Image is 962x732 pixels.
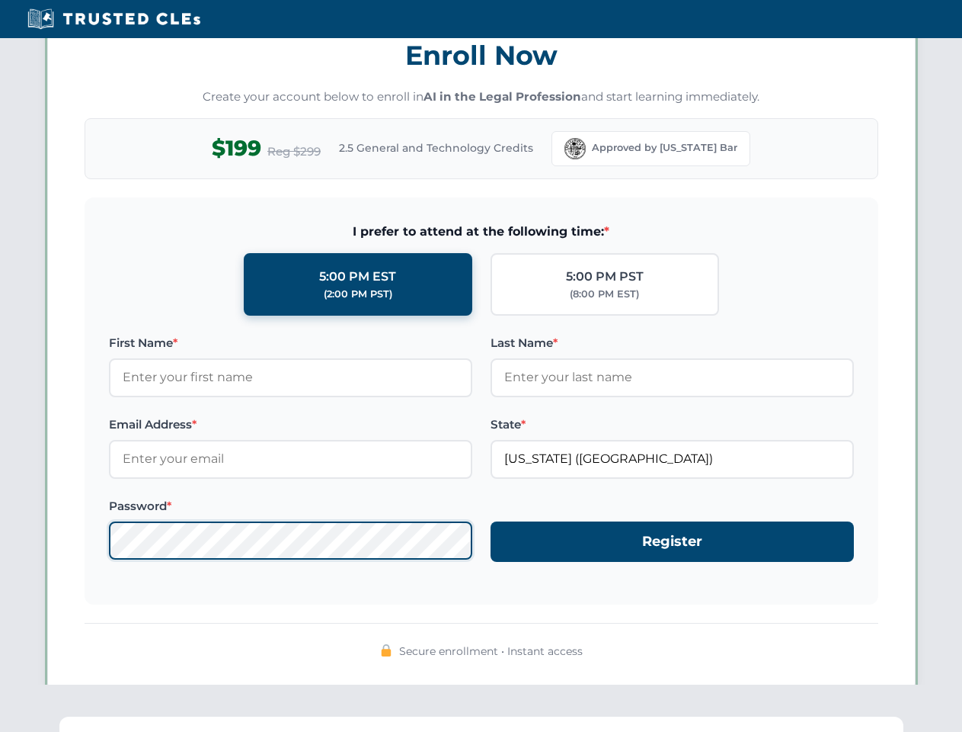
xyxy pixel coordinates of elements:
[570,287,639,302] div: (8:00 PM EST)
[339,140,533,156] span: 2.5 General and Technology Credits
[491,416,854,434] label: State
[491,440,854,478] input: Florida (FL)
[109,440,472,478] input: Enter your email
[109,222,854,242] span: I prefer to attend at the following time:
[380,644,392,657] img: 🔒
[109,334,472,352] label: First Name
[564,138,586,159] img: Florida Bar
[109,358,472,396] input: Enter your first name
[319,267,396,287] div: 5:00 PM EST
[109,497,472,515] label: Password
[566,267,644,287] div: 5:00 PM PST
[23,8,205,30] img: Trusted CLEs
[491,334,854,352] label: Last Name
[109,416,472,434] label: Email Address
[399,643,583,660] span: Secure enrollment • Instant access
[423,89,581,104] strong: AI in the Legal Profession
[267,143,321,161] span: Reg $299
[491,358,854,396] input: Enter your last name
[491,522,854,562] button: Register
[85,31,878,79] h3: Enroll Now
[212,131,261,165] span: $199
[85,88,878,106] p: Create your account below to enroll in and start learning immediately.
[324,287,392,302] div: (2:00 PM PST)
[592,140,737,156] span: Approved by [US_STATE] Bar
